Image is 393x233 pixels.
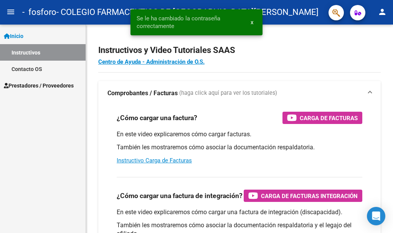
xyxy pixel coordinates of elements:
[282,112,362,124] button: Carga de Facturas
[117,157,192,164] a: Instructivo Carga de Facturas
[98,58,205,65] a: Centro de Ayuda - Administración de O.S.
[22,4,56,21] span: - fosforo
[244,15,259,29] button: x
[117,130,362,139] p: En este video explicaremos cómo cargar facturas.
[6,7,15,17] mat-icon: menu
[117,208,362,216] p: En este video explicaremos cómo cargar una factura de integración (discapacidad).
[244,190,362,202] button: Carga de Facturas Integración
[117,112,197,123] h3: ¿Cómo cargar una factura?
[179,89,277,97] span: (haga click aquí para ver los tutoriales)
[4,32,23,40] span: Inicio
[117,190,243,201] h3: ¿Cómo cargar una factura de integración?
[98,43,381,58] h2: Instructivos y Video Tutoriales SAAS
[107,89,178,97] strong: Comprobantes / Facturas
[4,81,74,90] span: Prestadores / Proveedores
[98,81,381,106] mat-expansion-panel-header: Comprobantes / Facturas (haga click aquí para ver los tutoriales)
[251,19,253,26] span: x
[367,207,385,225] div: Open Intercom Messenger
[137,15,241,30] span: Se le ha cambiado la contraseña correctamente
[261,191,358,201] span: Carga de Facturas Integración
[378,7,387,17] mat-icon: person
[300,113,358,123] span: Carga de Facturas
[117,143,362,152] p: También les mostraremos cómo asociar la documentación respaldatoria.
[56,4,319,21] span: - COLEGIO FARMACEUTICO DE [GEOGRAPHIC_DATA][PERSON_NAME]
